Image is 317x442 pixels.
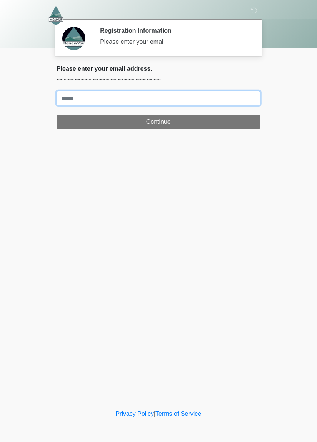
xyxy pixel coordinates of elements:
a: Privacy Policy [116,411,154,417]
div: Please enter your email [100,37,249,47]
a: | [154,411,155,417]
img: RenewYou IV Hydration and Wellness Logo [49,6,63,25]
h2: Registration Information [100,27,249,34]
a: Terms of Service [155,411,201,417]
img: Agent Avatar [62,27,85,50]
h2: Please enter your email address. [57,65,260,72]
button: Continue [57,115,260,129]
p: ~~~~~~~~~~~~~~~~~~~~~~~~~~~~~ [57,75,260,85]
